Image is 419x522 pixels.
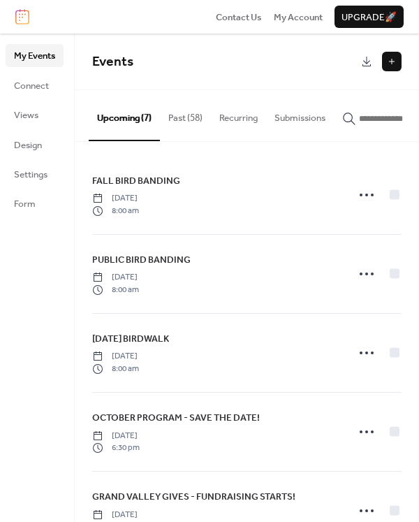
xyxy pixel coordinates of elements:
[92,271,139,284] span: [DATE]
[6,74,64,96] a: Connect
[15,9,29,24] img: logo
[14,49,55,63] span: My Events
[14,168,47,182] span: Settings
[211,90,266,139] button: Recurring
[92,363,139,375] span: 8:00 am
[6,103,64,126] a: Views
[92,174,180,188] span: FALL BIRD BANDING
[92,252,191,268] a: PUBLIC BIRD BANDING
[92,173,180,189] a: FALL BIRD BANDING
[92,331,169,347] a: [DATE] BIRDWALK
[92,284,139,296] span: 8:00 am
[14,108,38,122] span: Views
[6,163,64,185] a: Settings
[6,44,64,66] a: My Events
[92,332,169,346] span: [DATE] BIRDWALK
[341,10,397,24] span: Upgrade 🚀
[92,192,139,205] span: [DATE]
[266,90,334,139] button: Submissions
[92,253,191,267] span: PUBLIC BIRD BANDING
[6,133,64,156] a: Design
[92,509,139,521] span: [DATE]
[92,49,133,75] span: Events
[92,442,140,454] span: 6:30 pm
[92,411,260,425] span: OCTOBER PROGRAM - SAVE THE DATE!
[92,410,260,426] a: OCTOBER PROGRAM - SAVE THE DATE!
[14,138,42,152] span: Design
[92,205,139,217] span: 8:00 am
[216,10,262,24] a: Contact Us
[6,192,64,215] a: Form
[92,350,139,363] span: [DATE]
[14,197,36,211] span: Form
[335,6,404,28] button: Upgrade🚀
[92,489,295,505] a: GRAND VALLEY GIVES - FUNDRAISING STARTS!
[89,90,160,140] button: Upcoming (7)
[92,490,295,504] span: GRAND VALLEY GIVES - FUNDRAISING STARTS!
[160,90,211,139] button: Past (58)
[274,10,323,24] a: My Account
[14,79,49,93] span: Connect
[92,430,140,442] span: [DATE]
